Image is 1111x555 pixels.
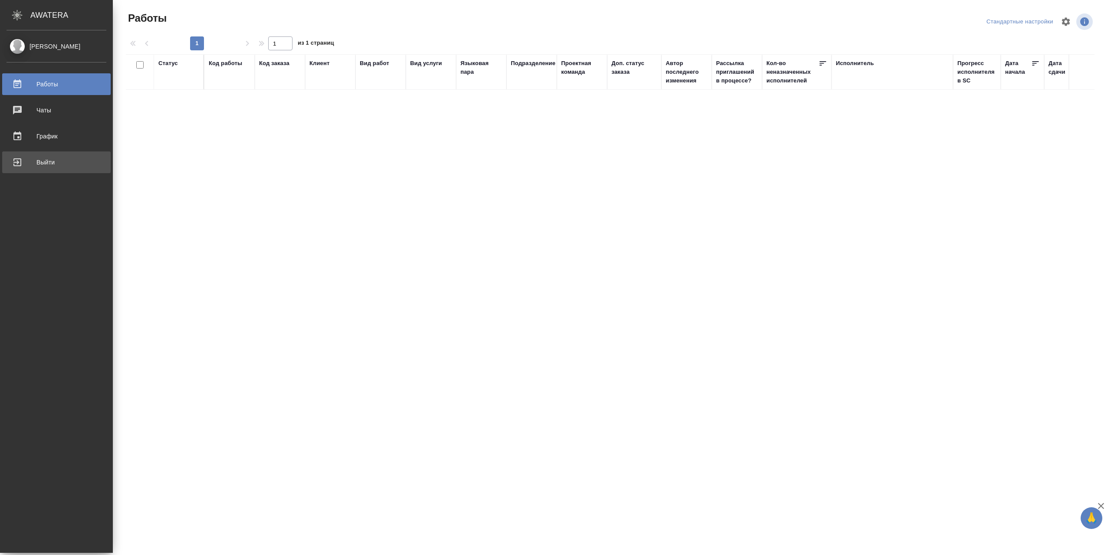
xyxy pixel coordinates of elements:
[1076,13,1095,30] span: Посмотреть информацию
[126,11,167,25] span: Работы
[2,151,111,173] a: Выйти
[30,7,113,24] div: AWATERA
[2,99,111,121] a: Чаты
[158,59,178,68] div: Статус
[460,59,502,76] div: Языковая пара
[410,59,442,68] div: Вид услуги
[7,156,106,169] div: Выйти
[1055,11,1076,32] span: Настроить таблицу
[836,59,874,68] div: Исполнитель
[716,59,758,85] div: Рассылка приглашений в процессе?
[957,59,996,85] div: Прогресс исполнителя в SC
[1049,59,1075,76] div: Дата сдачи
[1084,509,1099,527] span: 🙏
[984,15,1055,29] div: split button
[611,59,657,76] div: Доп. статус заказа
[7,130,106,143] div: График
[766,59,818,85] div: Кол-во неназначенных исполнителей
[209,59,242,68] div: Код работы
[7,104,106,117] div: Чаты
[561,59,603,76] div: Проектная команда
[298,38,334,50] span: из 1 страниц
[259,59,289,68] div: Код заказа
[309,59,329,68] div: Клиент
[360,59,389,68] div: Вид работ
[7,42,106,51] div: [PERSON_NAME]
[1081,507,1102,529] button: 🙏
[666,59,707,85] div: Автор последнего изменения
[1005,59,1031,76] div: Дата начала
[511,59,555,68] div: Подразделение
[2,125,111,147] a: График
[2,73,111,95] a: Работы
[7,78,106,91] div: Работы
